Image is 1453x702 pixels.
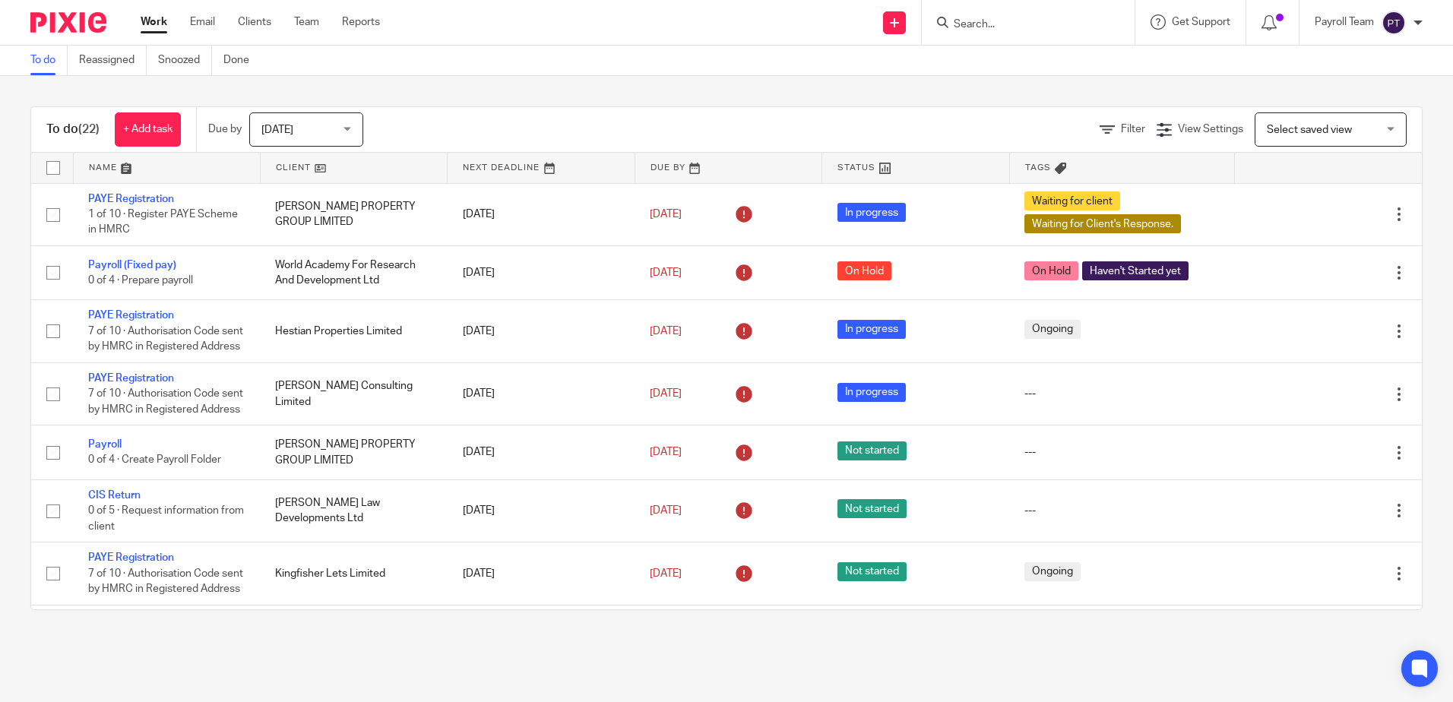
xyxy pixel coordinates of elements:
[1025,163,1051,172] span: Tags
[30,12,106,33] img: Pixie
[260,605,447,667] td: All In Property Group Ltd
[1121,124,1145,134] span: Filter
[1082,261,1189,280] span: Haven't Started yet
[208,122,242,137] p: Due by
[88,275,193,286] span: 0 of 4 · Prepare payroll
[260,362,447,425] td: [PERSON_NAME] Consulting Limited
[1024,386,1219,401] div: ---
[837,203,906,222] span: In progress
[650,505,682,516] span: [DATE]
[88,552,174,563] a: PAYE Registration
[88,505,244,532] span: 0 of 5 · Request information from client
[260,300,447,362] td: Hestian Properties Limited
[260,245,447,299] td: World Academy For Research And Development Ltd
[1024,444,1219,460] div: ---
[79,46,147,75] a: Reassigned
[1178,124,1243,134] span: View Settings
[1024,562,1081,581] span: Ongoing
[448,245,635,299] td: [DATE]
[1024,191,1120,210] span: Waiting for client
[260,542,447,605] td: Kingfisher Lets Limited
[448,183,635,245] td: [DATE]
[448,479,635,542] td: [DATE]
[650,388,682,399] span: [DATE]
[448,300,635,362] td: [DATE]
[837,441,907,460] span: Not started
[448,362,635,425] td: [DATE]
[294,14,319,30] a: Team
[88,209,238,236] span: 1 of 10 · Register PAYE Scheme in HMRC
[448,425,635,479] td: [DATE]
[88,455,221,466] span: 0 of 4 · Create Payroll Folder
[190,14,215,30] a: Email
[650,267,682,278] span: [DATE]
[650,447,682,457] span: [DATE]
[1024,503,1219,518] div: ---
[1315,14,1374,30] p: Payroll Team
[837,383,906,402] span: In progress
[342,14,380,30] a: Reports
[88,326,243,353] span: 7 of 10 · Authorisation Code sent by HMRC in Registered Address
[158,46,212,75] a: Snoozed
[88,388,243,415] span: 7 of 10 · Authorisation Code sent by HMRC in Registered Address
[448,542,635,605] td: [DATE]
[141,14,167,30] a: Work
[46,122,100,138] h1: To do
[223,46,261,75] a: Done
[30,46,68,75] a: To do
[78,123,100,135] span: (22)
[88,310,174,321] a: PAYE Registration
[1024,261,1078,280] span: On Hold
[837,499,907,518] span: Not started
[837,261,891,280] span: On Hold
[88,439,122,450] a: Payroll
[260,479,447,542] td: [PERSON_NAME] Law Developments Ltd
[650,326,682,337] span: [DATE]
[115,112,181,147] a: + Add task
[650,568,682,579] span: [DATE]
[88,490,141,501] a: CIS Return
[837,562,907,581] span: Not started
[238,14,271,30] a: Clients
[1024,214,1181,233] span: Waiting for Client's Response.
[88,373,174,384] a: PAYE Registration
[1382,11,1406,35] img: svg%3E
[260,183,447,245] td: [PERSON_NAME] PROPERTY GROUP LIMITED
[952,18,1089,32] input: Search
[88,568,243,595] span: 7 of 10 · Authorisation Code sent by HMRC in Registered Address
[88,194,174,204] a: PAYE Registration
[1024,320,1081,339] span: Ongoing
[837,320,906,339] span: In progress
[1172,17,1230,27] span: Get Support
[1267,125,1352,135] span: Select saved view
[88,260,176,270] a: Payroll (Fixed pay)
[260,425,447,479] td: [PERSON_NAME] PROPERTY GROUP LIMITED
[650,209,682,220] span: [DATE]
[448,605,635,667] td: [DATE]
[261,125,293,135] span: [DATE]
